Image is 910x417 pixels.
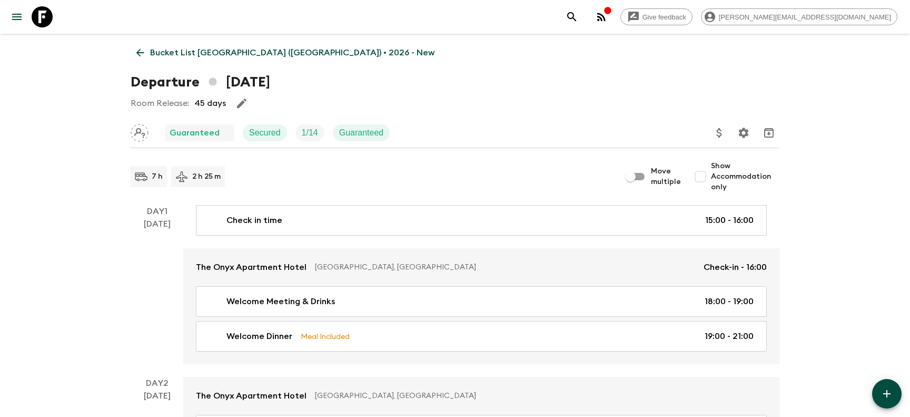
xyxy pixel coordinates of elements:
a: Bucket List [GEOGRAPHIC_DATA] ([GEOGRAPHIC_DATA]) • 2026 - New [131,42,440,63]
p: [GEOGRAPHIC_DATA], [GEOGRAPHIC_DATA] [315,262,695,273]
div: Trip Fill [295,124,324,141]
p: Day 2 [131,377,183,390]
a: The Onyx Apartment Hotel[GEOGRAPHIC_DATA], [GEOGRAPHIC_DATA]Check-in - 16:00 [183,248,779,286]
p: Welcome Meeting & Drinks [226,295,335,308]
a: The Onyx Apartment Hotel[GEOGRAPHIC_DATA], [GEOGRAPHIC_DATA] [183,377,779,415]
p: 18:00 - 19:00 [705,295,754,308]
p: 19:00 - 21:00 [705,330,754,343]
button: Archive (Completed, Cancelled or Unsynced Departures only) [758,122,779,143]
p: Guaranteed [170,127,220,139]
span: Give feedback [637,13,692,21]
a: Give feedback [620,8,693,25]
a: Welcome Meeting & Drinks18:00 - 19:00 [196,286,767,317]
button: menu [6,6,27,27]
p: [GEOGRAPHIC_DATA], [GEOGRAPHIC_DATA] [315,391,758,401]
div: [DATE] [144,218,171,364]
button: search adventures [561,6,582,27]
p: Room Release: [131,97,189,110]
a: Welcome DinnerMeal Included19:00 - 21:00 [196,321,767,352]
p: 7 h [152,171,163,182]
div: Secured [243,124,287,141]
p: Welcome Dinner [226,330,292,343]
p: The Onyx Apartment Hotel [196,261,306,274]
span: Assign pack leader [131,127,149,135]
span: Show Accommodation only [711,161,779,192]
button: Update Price, Early Bird Discount and Costs [709,122,730,143]
p: 2 h 25 m [192,171,221,182]
p: Secured [249,127,281,139]
p: Bucket List [GEOGRAPHIC_DATA] ([GEOGRAPHIC_DATA]) • 2026 - New [150,46,434,59]
p: 1 / 14 [302,127,318,139]
a: Check in time15:00 - 16:00 [196,205,767,236]
span: Move multiple [651,166,681,187]
button: Settings [733,122,754,143]
p: The Onyx Apartment Hotel [196,390,306,402]
p: Meal Included [301,331,350,342]
p: 15:00 - 16:00 [705,214,754,227]
p: 45 days [194,97,226,110]
p: Guaranteed [339,127,384,139]
div: [PERSON_NAME][EMAIL_ADDRESS][DOMAIN_NAME] [701,8,897,25]
span: [PERSON_NAME][EMAIL_ADDRESS][DOMAIN_NAME] [713,13,897,21]
p: Day 1 [131,205,183,218]
p: Check-in - 16:00 [704,261,767,274]
h1: Departure [DATE] [131,72,270,93]
p: Check in time [226,214,282,227]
